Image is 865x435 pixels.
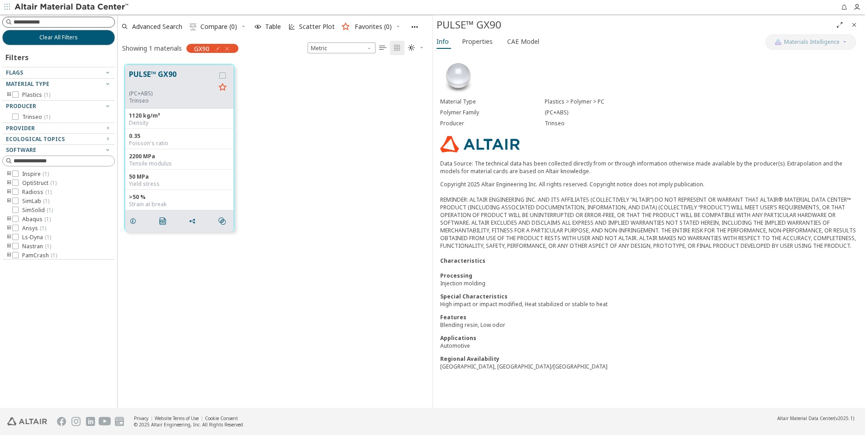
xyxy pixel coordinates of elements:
div: High impact or impact modified, Heat stabilized or stable to heat [440,300,858,308]
span: Clear All Filters [39,34,78,41]
i:  [394,44,401,52]
div: Features [440,313,858,321]
span: CAE Model [507,34,539,49]
img: AI Copilot [775,38,782,46]
span: Info [437,34,449,49]
span: ( 1 ) [45,242,51,250]
div: (PC+ABS) [129,90,215,97]
span: Plastics [22,91,50,99]
img: Material Type Image [440,58,476,95]
img: Altair Material Data Center [14,3,130,12]
button: Similar search [214,212,233,230]
a: Privacy [134,415,148,421]
span: Provider [6,124,35,132]
span: ( 1 ) [44,91,50,99]
p: Trinseo [129,97,215,104]
i: toogle group [6,243,12,250]
button: Theme [404,41,428,55]
img: Altair Engineering [7,417,47,426]
button: Details [125,212,144,230]
div: Injection molding [440,279,858,287]
span: SimSolid [22,207,53,214]
div: Trinseo [545,120,858,127]
span: Advanced Search [132,24,182,30]
div: Filters [2,45,33,67]
button: AI CopilotMaterials Intelligence [765,34,856,50]
i: toogle group [6,198,12,205]
div: Blending resin, Low odor [440,321,858,329]
div: 2200 MPa [129,153,230,160]
div: (PC+ABS) [545,109,858,116]
div: (v2025.1) [777,415,854,421]
button: Provider [2,123,115,134]
span: OptiStruct [22,180,57,187]
div: Special Characteristics [440,293,858,300]
img: Logo - Provider [440,136,520,152]
div: 0.35 [129,132,230,140]
button: PULSE™ GX90 [129,69,215,90]
span: ( 1 ) [45,233,51,241]
span: Altair Material Data Center [777,415,834,421]
span: ( 1 ) [47,206,53,214]
span: Nastran [22,243,51,250]
div: Characteristics [440,257,858,265]
button: Software [2,145,115,156]
i: toogle group [6,180,12,187]
span: GX90 [194,44,209,52]
button: Full Screen [832,18,847,32]
i: toogle group [6,252,12,259]
i: toogle group [6,234,12,241]
div: © 2025 Altair Engineering, Inc. All Rights Reserved. [134,421,244,428]
span: Abaqus [22,216,51,223]
span: Trinseo [22,113,50,121]
span: ( 1 ) [44,113,50,121]
i: toogle group [6,189,12,196]
div: Plastics > Polymer > PC [545,98,858,105]
span: Inspire [22,170,49,178]
button: Favorite [215,80,230,95]
div: Density [129,119,230,127]
span: ( 1 ) [40,224,46,232]
span: Favorites (0) [355,24,392,30]
span: Table [265,24,281,30]
button: Flags [2,67,115,78]
div: Polymer Family [440,109,545,116]
span: Properties [462,34,493,49]
a: Cookie Consent [205,415,238,421]
div: Material Type [440,98,545,105]
i:  [190,23,197,30]
span: Flags [6,69,23,76]
button: Tile View [390,41,404,55]
div: PULSE™ GX90 [437,18,832,32]
button: PDF Download [155,212,174,230]
div: Automotive [440,342,858,350]
div: Yield stress [129,180,230,188]
button: Producer [2,101,115,112]
span: ( 1 ) [51,251,57,259]
button: Clear All Filters [2,30,115,45]
a: Website Terms of Use [155,415,199,421]
span: SimLab [22,198,49,205]
div: >50 % [129,194,230,201]
i: toogle group [6,170,12,178]
button: Ecological Topics [2,134,115,145]
div: Copyright 2025 Altair Engineering Inc. All rights reserved. Copyright notice does not imply publi... [440,180,858,250]
i:  [159,217,166,225]
div: Processing [440,272,858,279]
div: Tensile modulus [129,160,230,167]
div: Producer [440,120,545,127]
div: Regional Availability [440,355,858,363]
span: ( 1 ) [50,179,57,187]
div: Poisson's ratio [129,140,230,147]
i:  [408,44,415,52]
i:  [219,217,226,225]
span: Metric [308,43,375,53]
span: Software [6,146,36,154]
i:  [379,44,386,52]
div: grid [118,57,432,408]
span: Materials Intelligence [784,38,840,46]
button: Share [185,212,204,230]
div: [GEOGRAPHIC_DATA], [GEOGRAPHIC_DATA]/[GEOGRAPHIC_DATA] [440,363,858,370]
div: 1120 kg/m³ [129,112,230,119]
span: ( 1 ) [43,197,49,205]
